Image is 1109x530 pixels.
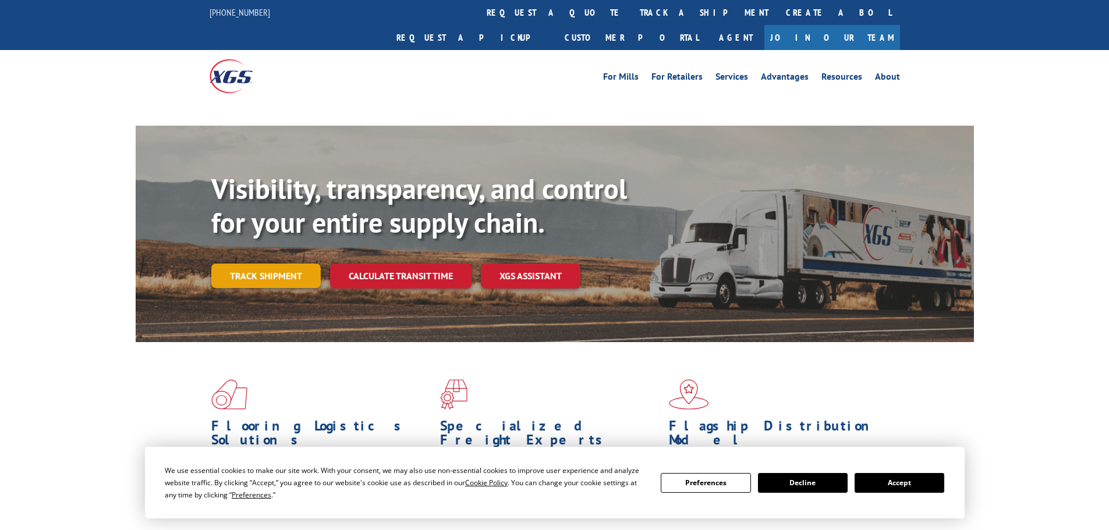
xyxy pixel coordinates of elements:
[440,419,660,453] h1: Specialized Freight Experts
[875,72,900,85] a: About
[481,264,580,289] a: XGS ASSISTANT
[761,72,809,85] a: Advantages
[651,72,703,85] a: For Retailers
[211,419,431,453] h1: Flooring Logistics Solutions
[465,478,508,488] span: Cookie Policy
[210,6,270,18] a: [PHONE_NUMBER]
[669,379,709,410] img: xgs-icon-flagship-distribution-model-red
[330,264,472,289] a: Calculate transit time
[758,473,848,493] button: Decline
[707,25,764,50] a: Agent
[232,490,271,500] span: Preferences
[211,264,321,288] a: Track shipment
[715,72,748,85] a: Services
[440,379,467,410] img: xgs-icon-focused-on-flooring-red
[556,25,707,50] a: Customer Portal
[669,419,889,453] h1: Flagship Distribution Model
[764,25,900,50] a: Join Our Team
[661,473,750,493] button: Preferences
[211,170,627,240] b: Visibility, transparency, and control for your entire supply chain.
[145,447,965,518] div: Cookie Consent Prompt
[821,72,862,85] a: Resources
[603,72,639,85] a: For Mills
[211,379,247,410] img: xgs-icon-total-supply-chain-intelligence-red
[855,473,944,493] button: Accept
[165,464,647,501] div: We use essential cookies to make our site work. With your consent, we may also use non-essential ...
[388,25,556,50] a: Request a pickup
